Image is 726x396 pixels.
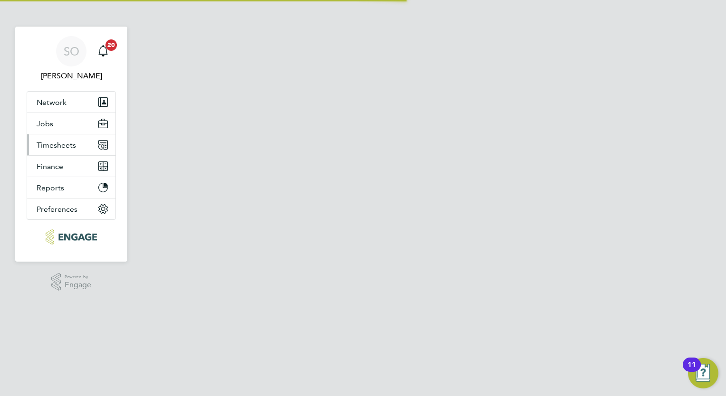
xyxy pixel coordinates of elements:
[27,134,115,155] button: Timesheets
[27,229,116,245] a: Go to home page
[64,45,79,57] span: SO
[105,39,117,51] span: 20
[37,98,67,107] span: Network
[46,229,96,245] img: peacerecruitment-logo-retina.png
[37,205,77,214] span: Preferences
[688,365,696,377] div: 11
[37,183,64,192] span: Reports
[688,358,718,388] button: Open Resource Center, 11 new notifications
[65,273,91,281] span: Powered by
[27,198,115,219] button: Preferences
[51,273,92,291] a: Powered byEngage
[27,70,116,82] span: Scott O'Malley
[37,119,53,128] span: Jobs
[27,36,116,82] a: SO[PERSON_NAME]
[37,141,76,150] span: Timesheets
[27,92,115,113] button: Network
[27,177,115,198] button: Reports
[37,162,63,171] span: Finance
[94,36,113,66] a: 20
[65,281,91,289] span: Engage
[27,156,115,177] button: Finance
[27,113,115,134] button: Jobs
[15,27,127,262] nav: Main navigation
